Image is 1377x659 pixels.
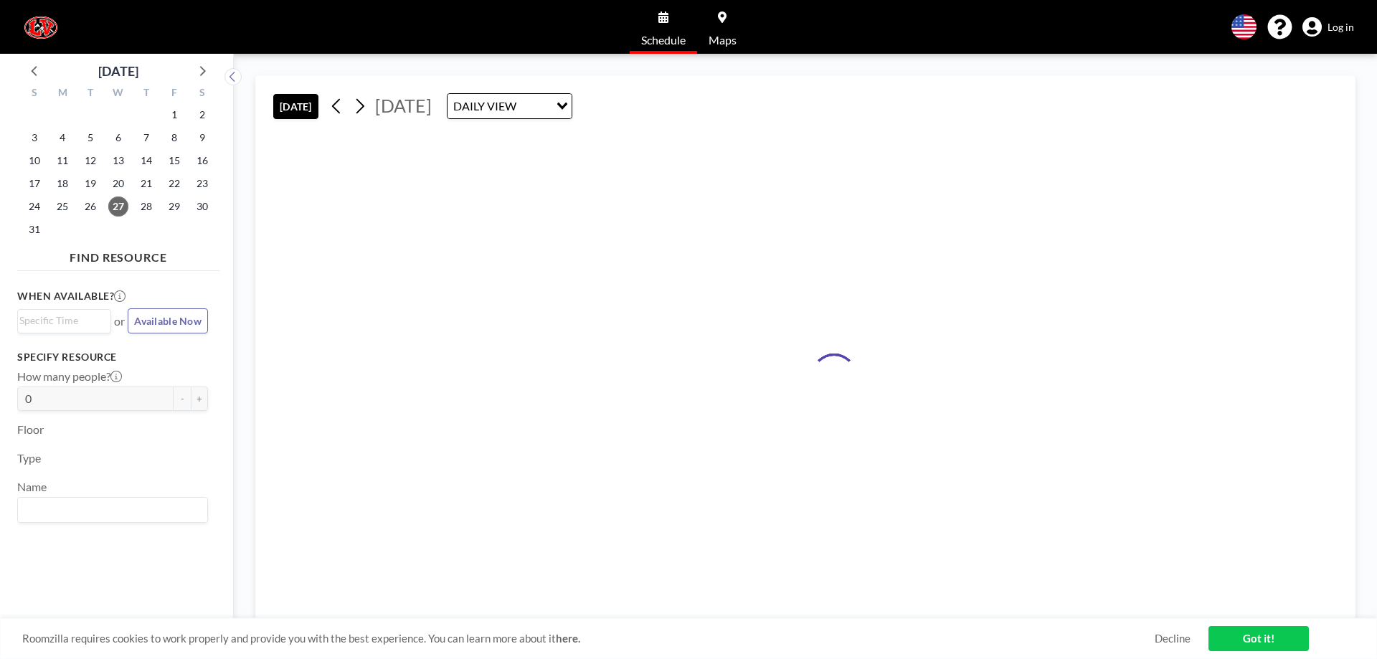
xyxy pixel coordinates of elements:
span: Saturday, August 23, 2025 [192,174,212,194]
div: T [132,85,160,103]
div: W [105,85,133,103]
span: Friday, August 8, 2025 [164,128,184,148]
span: Schedule [641,34,686,46]
label: Floor [17,422,44,437]
div: S [188,85,216,103]
div: S [21,85,49,103]
div: Search for option [448,94,572,118]
button: [DATE] [273,94,318,119]
span: Wednesday, August 13, 2025 [108,151,128,171]
span: Tuesday, August 5, 2025 [80,128,100,148]
span: Saturday, August 30, 2025 [192,196,212,217]
label: Name [17,480,47,494]
span: Friday, August 22, 2025 [164,174,184,194]
span: Tuesday, August 19, 2025 [80,174,100,194]
span: Sunday, August 10, 2025 [24,151,44,171]
span: Tuesday, August 26, 2025 [80,196,100,217]
span: or [114,314,125,328]
div: Search for option [18,310,110,331]
span: Thursday, August 28, 2025 [136,196,156,217]
a: Decline [1155,632,1191,645]
span: Available Now [134,315,202,327]
input: Search for option [521,97,548,115]
label: Type [17,451,41,465]
input: Search for option [19,313,103,328]
span: Wednesday, August 6, 2025 [108,128,128,148]
h4: FIND RESOURCE [17,245,219,265]
span: Thursday, August 21, 2025 [136,174,156,194]
div: M [49,85,77,103]
span: Tuesday, August 12, 2025 [80,151,100,171]
span: Thursday, August 14, 2025 [136,151,156,171]
button: Available Now [128,308,208,333]
span: Saturday, August 9, 2025 [192,128,212,148]
a: here. [556,632,580,645]
span: Thursday, August 7, 2025 [136,128,156,148]
input: Search for option [19,501,199,519]
span: Friday, August 1, 2025 [164,105,184,125]
span: Maps [709,34,737,46]
button: - [174,387,191,411]
span: Friday, August 15, 2025 [164,151,184,171]
span: Wednesday, August 20, 2025 [108,174,128,194]
span: Sunday, August 17, 2025 [24,174,44,194]
span: Log in [1328,21,1354,34]
a: Log in [1302,17,1354,37]
span: Saturday, August 16, 2025 [192,151,212,171]
span: Monday, August 25, 2025 [52,196,72,217]
span: [DATE] [375,95,432,116]
span: Sunday, August 24, 2025 [24,196,44,217]
a: Got it! [1208,626,1309,651]
span: DAILY VIEW [450,97,519,115]
span: Sunday, August 31, 2025 [24,219,44,240]
label: How many people? [17,369,122,384]
img: organization-logo [23,13,59,42]
span: Sunday, August 3, 2025 [24,128,44,148]
div: Search for option [18,498,207,522]
span: Monday, August 11, 2025 [52,151,72,171]
div: [DATE] [98,61,138,81]
span: Saturday, August 2, 2025 [192,105,212,125]
span: Roomzilla requires cookies to work properly and provide you with the best experience. You can lea... [22,632,1155,645]
span: Friday, August 29, 2025 [164,196,184,217]
div: F [160,85,188,103]
span: Monday, August 18, 2025 [52,174,72,194]
span: Monday, August 4, 2025 [52,128,72,148]
h3: Specify resource [17,351,208,364]
span: Wednesday, August 27, 2025 [108,196,128,217]
div: T [77,85,105,103]
button: + [191,387,208,411]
